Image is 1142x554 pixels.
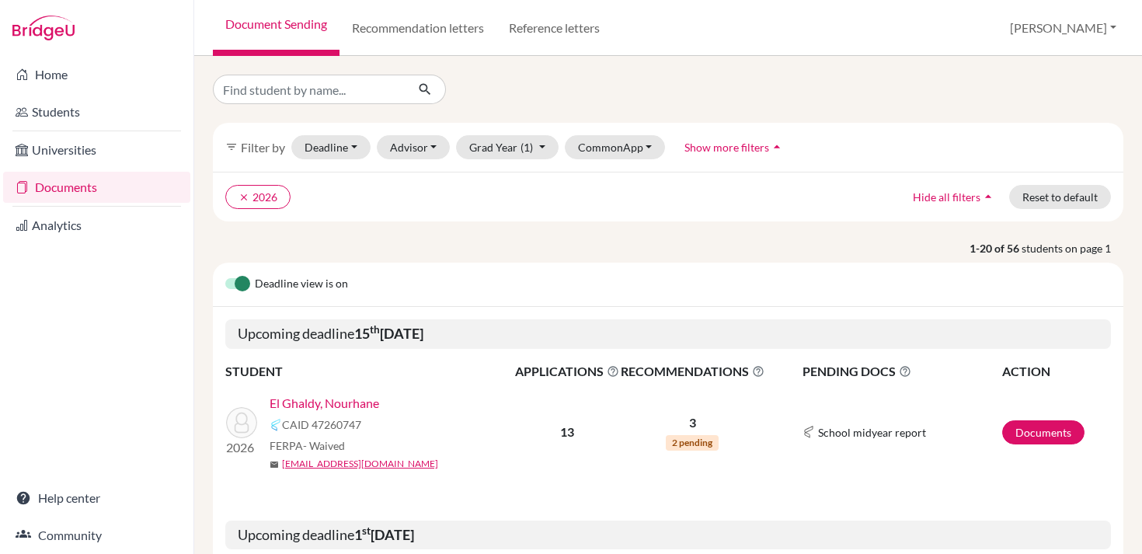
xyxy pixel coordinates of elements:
[270,394,379,413] a: El Ghaldy, Nourhane
[270,460,279,469] span: mail
[3,134,190,166] a: Universities
[913,190,980,204] span: Hide all filters
[377,135,451,159] button: Advisor
[515,362,619,381] span: APPLICATIONS
[3,483,190,514] a: Help center
[3,96,190,127] a: Students
[226,407,257,438] img: El Ghaldy, Nourhane
[362,524,371,537] sup: st
[970,240,1022,256] strong: 1-20 of 56
[282,457,438,471] a: [EMAIL_ADDRESS][DOMAIN_NAME]
[291,135,371,159] button: Deadline
[3,172,190,203] a: Documents
[521,141,533,154] span: (1)
[818,424,926,441] span: School midyear report
[12,16,75,40] img: Bridge-U
[270,419,282,431] img: Common App logo
[671,135,798,159] button: Show more filtersarrow_drop_up
[3,520,190,551] a: Community
[1009,185,1111,209] button: Reset to default
[621,362,764,381] span: RECOMMENDATIONS
[241,140,285,155] span: Filter by
[370,323,380,336] sup: th
[3,210,190,241] a: Analytics
[225,319,1111,349] h5: Upcoming deadline
[803,426,815,438] img: Common App logo
[900,185,1009,209] button: Hide all filtersarrow_drop_up
[769,139,785,155] i: arrow_drop_up
[354,325,423,342] b: 15 [DATE]
[225,361,514,382] th: STUDENT
[456,135,559,159] button: Grad Year(1)
[803,362,1001,381] span: PENDING DOCS
[980,189,996,204] i: arrow_drop_up
[684,141,769,154] span: Show more filters
[238,192,249,203] i: clear
[354,526,414,543] b: 1 [DATE]
[1003,13,1123,43] button: [PERSON_NAME]
[225,185,291,209] button: clear2026
[565,135,666,159] button: CommonApp
[1002,420,1085,444] a: Documents
[226,438,257,457] p: 2026
[282,416,361,433] span: CAID 47260747
[560,424,574,439] b: 13
[1022,240,1123,256] span: students on page 1
[255,275,348,294] span: Deadline view is on
[225,141,238,153] i: filter_list
[213,75,406,104] input: Find student by name...
[270,437,345,454] span: FERPA
[303,439,345,452] span: - Waived
[621,413,764,432] p: 3
[225,521,1111,550] h5: Upcoming deadline
[1001,361,1111,382] th: ACTION
[666,435,719,451] span: 2 pending
[3,59,190,90] a: Home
